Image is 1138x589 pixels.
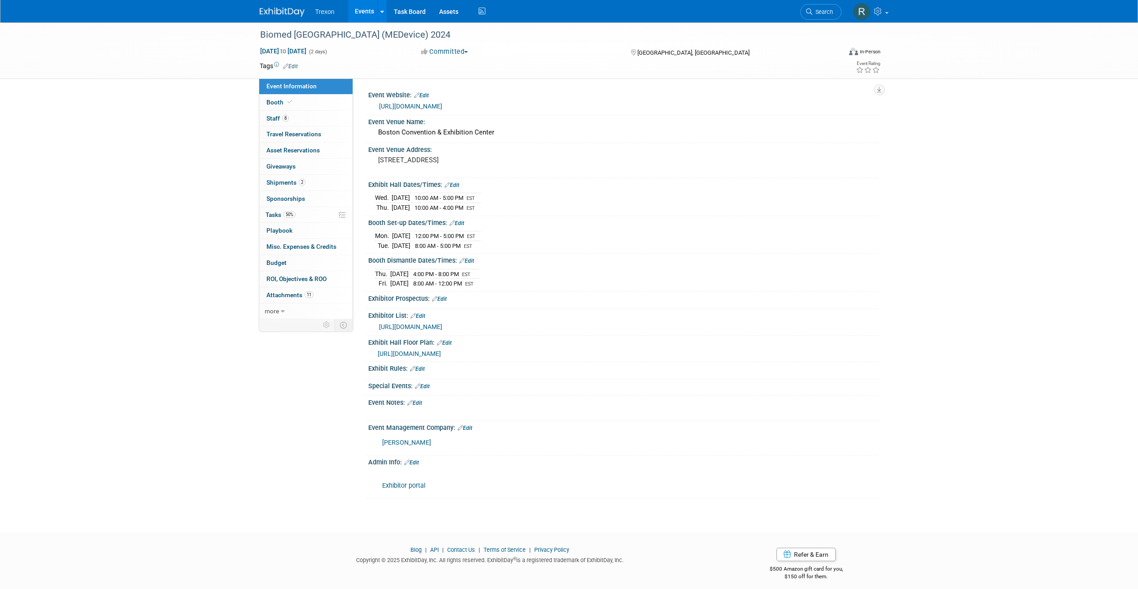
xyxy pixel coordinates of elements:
[368,379,879,391] div: Special Events:
[266,82,317,90] span: Event Information
[368,421,879,433] div: Event Management Company:
[447,546,475,553] a: Contact Us
[415,243,461,249] span: 8:00 AM - 5:00 PM
[734,559,879,580] div: $500 Amazon gift card for you,
[266,179,305,186] span: Shipments
[375,279,390,288] td: Fri.
[459,258,474,264] a: Edit
[259,111,353,126] a: Staff8
[414,204,463,211] span: 10:00 AM - 4:00 PM
[305,291,314,298] span: 11
[476,546,482,553] span: |
[378,156,571,164] pre: [STREET_ADDRESS]
[259,126,353,142] a: Travel Reservations
[375,203,392,212] td: Thu.
[257,27,828,43] div: Biomed [GEOGRAPHIC_DATA] (MEDevice) 2024
[407,400,422,406] a: Edit
[259,95,353,110] a: Booth
[484,546,526,553] a: Terms of Service
[368,88,879,100] div: Event Website:
[266,291,314,299] span: Attachments
[283,211,296,218] span: 50%
[379,323,442,330] a: [URL][DOMAIN_NAME]
[390,269,409,279] td: [DATE]
[382,482,425,489] a: Exhibitor portal
[259,143,353,158] a: Asset Reservations
[368,362,879,373] div: Exhibit Rules:
[334,319,353,331] td: Toggle Event Tabs
[266,163,296,170] span: Giveaways
[859,48,881,55] div: In-Person
[266,115,289,122] span: Staff
[368,292,879,303] div: Exhibitor Prospectus:
[375,126,872,139] div: Boston Convention & Exhibition Center
[260,554,721,564] div: Copyright © 2025 ExhibitDay, Inc. All rights reserved. ExhibitDay is a registered trademark of Ex...
[266,211,296,218] span: Tasks
[315,8,335,15] span: Trexon
[445,182,459,188] a: Edit
[375,241,392,250] td: Tue.
[513,556,516,561] sup: ®
[789,47,881,60] div: Event Format
[368,216,879,228] div: Booth Set-up Dates/Times:
[375,193,392,203] td: Wed.
[259,271,353,287] a: ROI, Objectives & ROO
[462,272,471,277] span: EST
[437,340,452,346] a: Edit
[467,195,475,201] span: EST
[259,303,353,319] a: more
[259,223,353,238] a: Playbook
[368,455,879,467] div: Admin Info:
[259,191,353,207] a: Sponsorships
[266,227,292,234] span: Playbook
[259,159,353,174] a: Giveaways
[368,115,879,126] div: Event Venue Name:
[734,573,879,580] div: $150 off for them.
[467,234,475,239] span: EST
[259,207,353,223] a: Tasks50%
[368,178,879,190] div: Exhibit Hall Dates/Times:
[266,130,321,138] span: Travel Reservations
[375,269,390,279] td: Thu.
[856,61,880,66] div: Event Rating
[265,307,279,315] span: more
[458,425,472,431] a: Edit
[776,548,836,561] a: Refer & Earn
[283,63,298,69] a: Edit
[390,279,409,288] td: [DATE]
[527,546,533,553] span: |
[375,231,392,241] td: Mon.
[392,231,410,241] td: [DATE]
[368,254,879,265] div: Booth Dismantle Dates/Times:
[379,103,442,110] a: [URL][DOMAIN_NAME]
[467,205,475,211] span: EST
[849,48,858,55] img: Format-Inperson.png
[410,313,425,319] a: Edit
[368,396,879,407] div: Event Notes:
[410,366,425,372] a: Edit
[404,459,419,466] a: Edit
[415,383,430,390] a: Edit
[413,280,462,287] span: 8:00 AM - 12:00 PM
[266,275,327,282] span: ROI, Objectives & ROO
[449,220,464,226] a: Edit
[260,61,298,70] td: Tags
[308,49,327,55] span: (2 days)
[378,350,441,357] a: [URL][DOMAIN_NAME]
[266,259,287,266] span: Budget
[319,319,335,331] td: Personalize Event Tab Strip
[410,546,422,553] a: Blog
[812,9,833,15] span: Search
[382,439,431,446] a: [PERSON_NAME]
[392,203,410,212] td: [DATE]
[534,546,569,553] a: Privacy Policy
[430,546,439,553] a: API
[259,255,353,271] a: Budget
[299,179,305,186] span: 2
[414,92,429,99] a: Edit
[800,4,842,20] a: Search
[440,546,446,553] span: |
[259,239,353,255] a: Misc. Expenses & Credits
[464,243,472,249] span: EST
